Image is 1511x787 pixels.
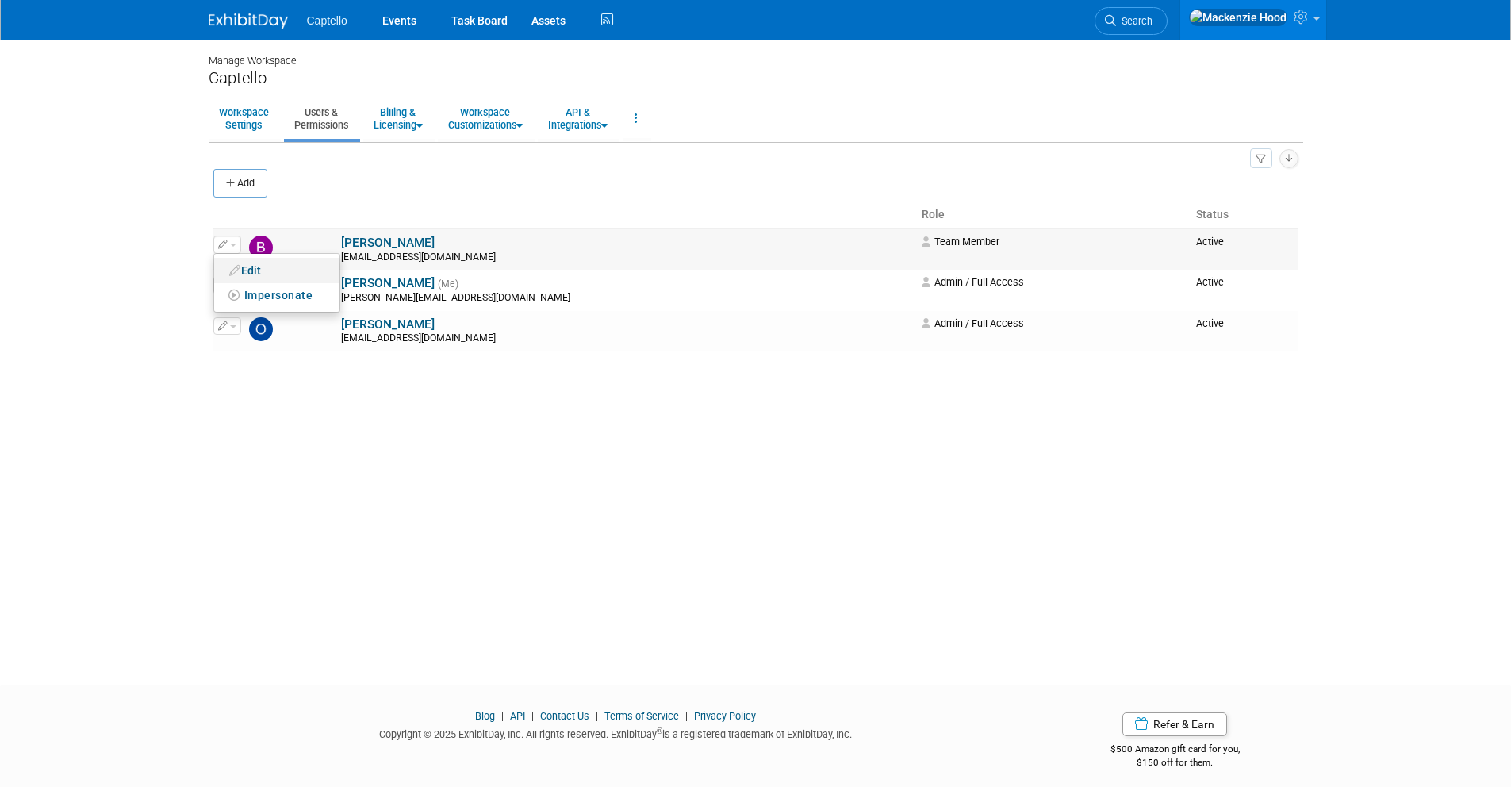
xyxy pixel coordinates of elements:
[1116,15,1152,27] span: Search
[1196,236,1224,248] span: Active
[307,14,347,27] span: Captello
[527,710,538,722] span: |
[604,710,679,722] a: Terms of Service
[475,710,495,722] a: Blog
[438,278,458,290] span: (Me)
[540,710,589,722] a: Contact Us
[341,276,435,290] a: [PERSON_NAME]
[497,710,508,722] span: |
[592,710,602,722] span: |
[341,332,911,345] div: [EMAIL_ADDRESS][DOMAIN_NAME]
[681,710,692,722] span: |
[284,99,359,138] a: Users &Permissions
[1047,732,1303,769] div: $500 Amazon gift card for you,
[538,99,618,138] a: API &Integrations
[657,727,662,735] sup: ®
[209,99,279,138] a: WorkspaceSettings
[209,13,288,29] img: ExhibitDay
[249,317,273,341] img: Owen Ellison
[510,710,525,722] a: API
[1196,276,1224,288] span: Active
[214,259,339,282] a: Edit
[213,169,267,198] button: Add
[1095,7,1168,35] a: Search
[1189,9,1287,26] img: Mackenzie Hood
[341,292,911,305] div: [PERSON_NAME][EMAIL_ADDRESS][DOMAIN_NAME]
[363,99,433,138] a: Billing &Licensing
[249,236,273,259] img: Brad Froese
[244,289,313,301] span: Impersonate
[922,276,1024,288] span: Admin / Full Access
[222,285,321,306] button: Impersonate
[922,317,1024,329] span: Admin / Full Access
[209,68,1303,88] div: Captello
[209,40,1303,68] div: Manage Workspace
[209,724,1024,742] div: Copyright © 2025 ExhibitDay, Inc. All rights reserved. ExhibitDay is a registered trademark of Ex...
[1196,317,1224,329] span: Active
[438,99,533,138] a: WorkspaceCustomizations
[1190,202,1298,228] th: Status
[341,251,911,264] div: [EMAIL_ADDRESS][DOMAIN_NAME]
[922,236,999,248] span: Team Member
[341,236,435,250] a: [PERSON_NAME]
[341,317,435,332] a: [PERSON_NAME]
[694,710,756,722] a: Privacy Policy
[1047,756,1303,770] div: $150 off for them.
[915,202,1191,228] th: Role
[1122,712,1227,736] a: Refer & Earn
